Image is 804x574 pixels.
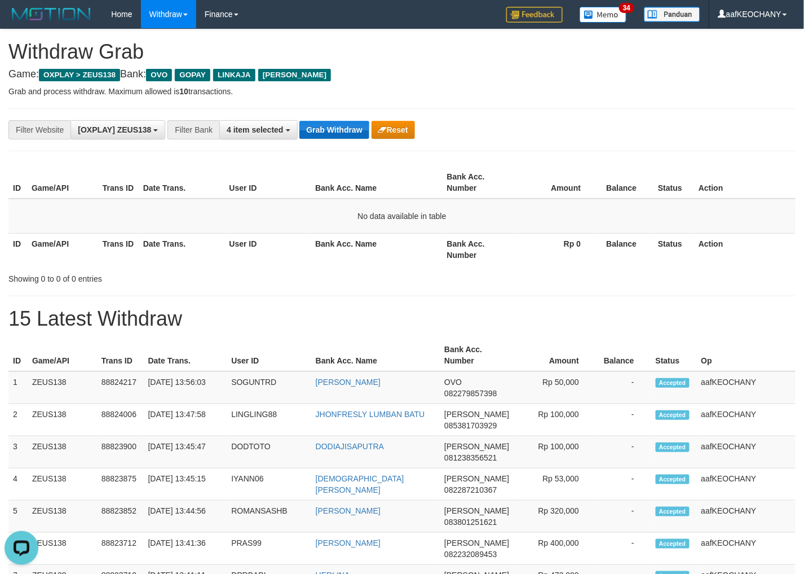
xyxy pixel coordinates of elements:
[70,120,165,139] button: [OXPLAY] ZEUS138
[514,501,596,533] td: Rp 320,000
[311,339,440,371] th: Bank Acc. Name
[258,69,331,81] span: [PERSON_NAME]
[514,436,596,468] td: Rp 100,000
[167,120,219,139] div: Filter Bank
[697,339,796,371] th: Op
[227,339,311,371] th: User ID
[596,533,651,565] td: -
[8,501,28,533] td: 5
[443,166,514,199] th: Bank Acc. Number
[8,6,94,23] img: MOTION_logo.png
[97,436,144,468] td: 88823900
[97,468,144,501] td: 88823875
[444,410,509,419] span: [PERSON_NAME]
[311,233,442,265] th: Bank Acc. Name
[227,468,311,501] td: IYANN06
[656,442,690,452] span: Accepted
[78,125,151,134] span: [OXPLAY] ZEUS138
[97,371,144,404] td: 88824217
[227,501,311,533] td: ROMANSASHB
[653,166,694,199] th: Status
[598,233,653,265] th: Balance
[580,7,627,23] img: Button%20Memo.svg
[514,468,596,501] td: Rp 53,000
[514,339,596,371] th: Amount
[596,339,651,371] th: Balance
[653,233,694,265] th: Status
[514,404,596,436] td: Rp 100,000
[213,69,255,81] span: LINKAJA
[28,371,97,404] td: ZEUS138
[97,404,144,436] td: 88824006
[227,125,283,134] span: 4 item selected
[656,507,690,516] span: Accepted
[316,378,381,387] a: [PERSON_NAME]
[8,269,326,284] div: Showing 0 to 0 of 0 entries
[444,378,462,387] span: OVO
[27,233,98,265] th: Game/API
[694,233,796,265] th: Action
[227,436,311,468] td: DODTOTO
[697,468,796,501] td: aafKEOCHANY
[144,371,227,404] td: [DATE] 13:56:03
[97,339,144,371] th: Trans ID
[144,468,227,501] td: [DATE] 13:45:15
[596,436,651,468] td: -
[28,404,97,436] td: ZEUS138
[175,69,210,81] span: GOPAY
[372,121,415,139] button: Reset
[8,339,28,371] th: ID
[697,436,796,468] td: aafKEOCHANY
[444,389,497,398] span: Copy 082279857398 to clipboard
[139,233,225,265] th: Date Trans.
[227,404,311,436] td: LINGLING88
[8,308,796,330] h1: 15 Latest Withdraw
[443,233,514,265] th: Bank Acc. Number
[8,199,796,234] td: No data available in table
[139,166,225,199] th: Date Trans.
[28,468,97,501] td: ZEUS138
[440,339,514,371] th: Bank Acc. Number
[28,501,97,533] td: ZEUS138
[8,86,796,97] p: Grab and process withdraw. Maximum allowed is transactions.
[316,442,384,451] a: DODIAJISAPUTRA
[179,87,188,96] strong: 10
[27,166,98,199] th: Game/API
[644,7,700,22] img: panduan.png
[697,404,796,436] td: aafKEOCHANY
[506,7,563,23] img: Feedback.jpg
[316,410,425,419] a: JHONFRESLY LUMBAN BATU
[651,339,697,371] th: Status
[225,233,311,265] th: User ID
[144,436,227,468] td: [DATE] 13:45:47
[97,501,144,533] td: 88823852
[28,436,97,468] td: ZEUS138
[444,506,509,515] span: [PERSON_NAME]
[316,506,381,515] a: [PERSON_NAME]
[444,538,509,547] span: [PERSON_NAME]
[299,121,369,139] button: Grab Withdraw
[8,468,28,501] td: 4
[596,468,651,501] td: -
[8,69,796,80] h4: Game: Bank:
[8,371,28,404] td: 1
[39,69,120,81] span: OXPLAY > ZEUS138
[8,404,28,436] td: 2
[144,339,227,371] th: Date Trans.
[444,474,509,483] span: [PERSON_NAME]
[694,166,796,199] th: Action
[316,474,404,494] a: [DEMOGRAPHIC_DATA][PERSON_NAME]
[514,233,598,265] th: Rp 0
[28,533,97,565] td: ZEUS138
[144,404,227,436] td: [DATE] 13:47:58
[227,533,311,565] td: PRAS99
[444,518,497,527] span: Copy 083801251621 to clipboard
[598,166,653,199] th: Balance
[656,539,690,549] span: Accepted
[225,166,311,199] th: User ID
[444,550,497,559] span: Copy 082232089453 to clipboard
[596,404,651,436] td: -
[316,538,381,547] a: [PERSON_NAME]
[144,501,227,533] td: [DATE] 13:44:56
[98,166,139,199] th: Trans ID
